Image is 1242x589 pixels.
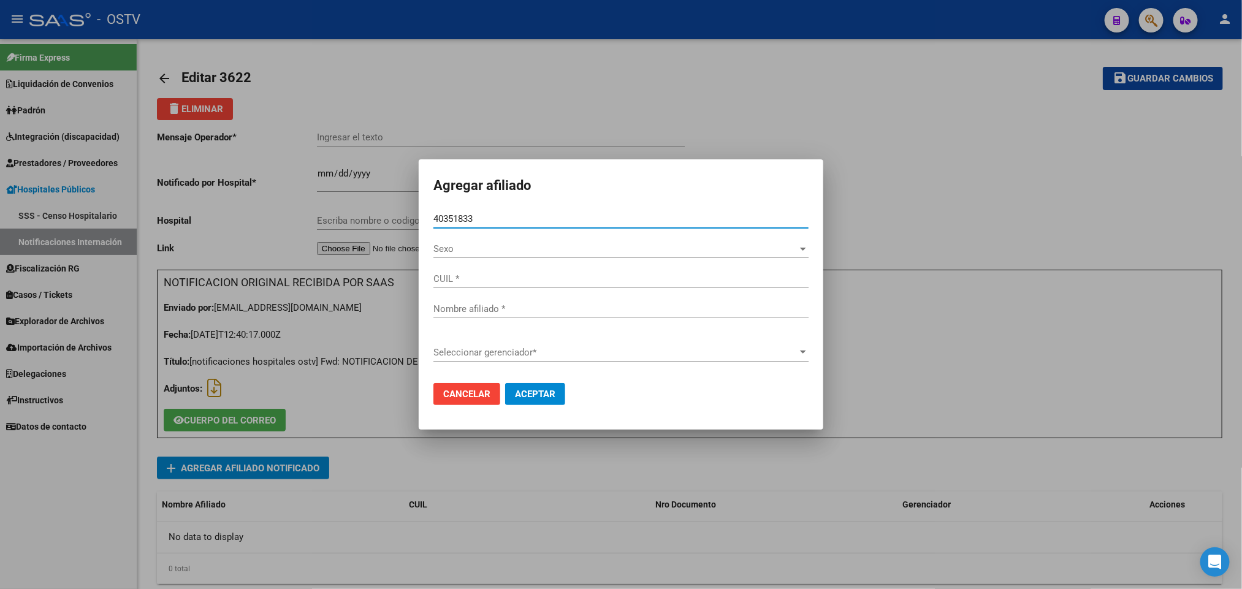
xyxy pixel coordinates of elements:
[433,174,809,197] h2: Agregar afiliado
[1200,547,1230,577] div: Open Intercom Messenger
[515,389,555,400] span: Aceptar
[433,383,500,405] button: Cancelar
[443,389,490,400] span: Cancelar
[505,383,565,405] button: Aceptar
[433,243,798,254] span: Sexo
[433,347,798,358] span: Seleccionar gerenciador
